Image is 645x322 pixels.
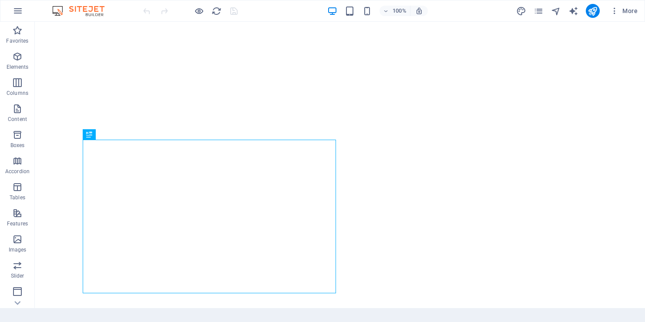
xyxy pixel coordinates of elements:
[568,6,579,16] button: text_generator
[7,220,28,227] p: Features
[6,37,28,44] p: Favorites
[551,6,561,16] i: Navigator
[516,6,526,16] i: Design (Ctrl+Alt+Y)
[8,116,27,123] p: Content
[9,246,27,253] p: Images
[415,7,423,15] i: On resize automatically adjust zoom level to fit chosen device.
[516,6,527,16] button: design
[10,194,25,201] p: Tables
[607,4,641,18] button: More
[534,6,544,16] i: Pages (Ctrl+Alt+S)
[393,6,406,16] h6: 100%
[586,4,600,18] button: publish
[11,272,24,279] p: Slider
[7,64,29,70] p: Elements
[194,6,204,16] button: Click here to leave preview mode and continue editing
[10,142,25,149] p: Boxes
[212,6,222,16] i: Reload page
[551,6,561,16] button: navigator
[7,90,28,97] p: Columns
[534,6,544,16] button: pages
[211,6,222,16] button: reload
[588,6,598,16] i: Publish
[610,7,638,15] span: More
[380,6,410,16] button: 100%
[5,168,30,175] p: Accordion
[568,6,578,16] i: AI Writer
[50,6,115,16] img: Editor Logo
